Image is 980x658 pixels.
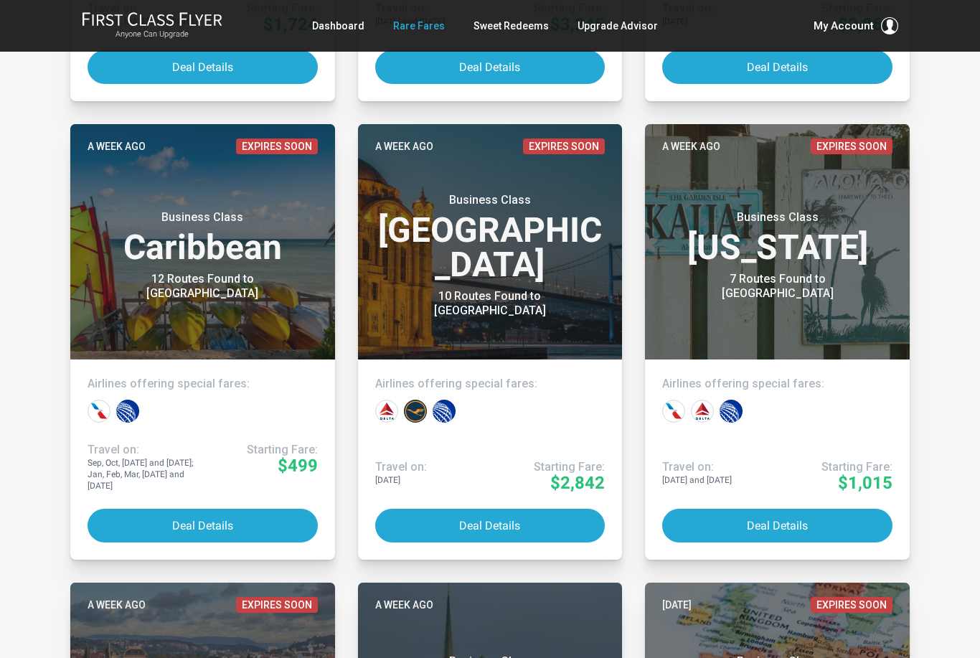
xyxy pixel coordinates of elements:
a: First Class FlyerAnyone Can Upgrade [82,11,222,40]
div: United [433,400,456,423]
time: [DATE] [662,597,692,613]
time: A week ago [88,138,146,154]
h3: [GEOGRAPHIC_DATA] [375,193,606,282]
button: Deal Details [375,509,606,542]
a: Upgrade Advisor [578,13,658,39]
span: Expires Soon [811,597,892,613]
img: First Class Flyer [82,11,222,27]
span: Expires Soon [811,138,892,154]
button: Deal Details [375,50,606,84]
button: My Account [814,17,898,34]
button: Deal Details [88,509,318,542]
a: Sweet Redeems [473,13,549,39]
h3: Caribbean [88,210,318,265]
div: United [116,400,139,423]
div: Lufthansa [404,400,427,423]
span: My Account [814,17,874,34]
h4: Airlines offering special fares: [88,377,318,391]
h4: Airlines offering special fares: [375,377,606,391]
small: Anyone Can Upgrade [82,29,222,39]
div: 12 Routes Found to [GEOGRAPHIC_DATA] [113,272,292,301]
div: Delta Airlines [691,400,714,423]
small: Business Class [113,210,292,225]
div: 7 Routes Found to [GEOGRAPHIC_DATA] [688,272,867,301]
button: Deal Details [662,50,892,84]
button: Deal Details [662,509,892,542]
span: Expires Soon [523,138,605,154]
h3: [US_STATE] [662,210,892,265]
time: A week ago [662,138,720,154]
div: American Airlines [88,400,110,423]
span: Expires Soon [236,597,318,613]
time: A week ago [375,597,433,613]
a: Rare Fares [393,13,445,39]
time: A week ago [375,138,433,154]
button: Deal Details [88,50,318,84]
a: A week agoExpires SoonBusiness Class[US_STATE]7 Routes Found to [GEOGRAPHIC_DATA]Airlines offerin... [645,124,910,560]
div: 10 Routes Found to [GEOGRAPHIC_DATA] [400,289,580,318]
small: Business Class [400,193,580,207]
a: A week agoExpires SoonBusiness Class[GEOGRAPHIC_DATA]10 Routes Found to [GEOGRAPHIC_DATA]Airlines... [358,124,623,560]
div: United [720,400,743,423]
span: Expires Soon [236,138,318,154]
a: Dashboard [312,13,364,39]
a: A week agoExpires SoonBusiness ClassCaribbean12 Routes Found to [GEOGRAPHIC_DATA]Airlines offerin... [70,124,335,560]
time: A week ago [88,597,146,613]
small: Business Class [688,210,867,225]
h4: Airlines offering special fares: [662,377,892,391]
div: Delta Airlines [375,400,398,423]
div: American Airlines [662,400,685,423]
